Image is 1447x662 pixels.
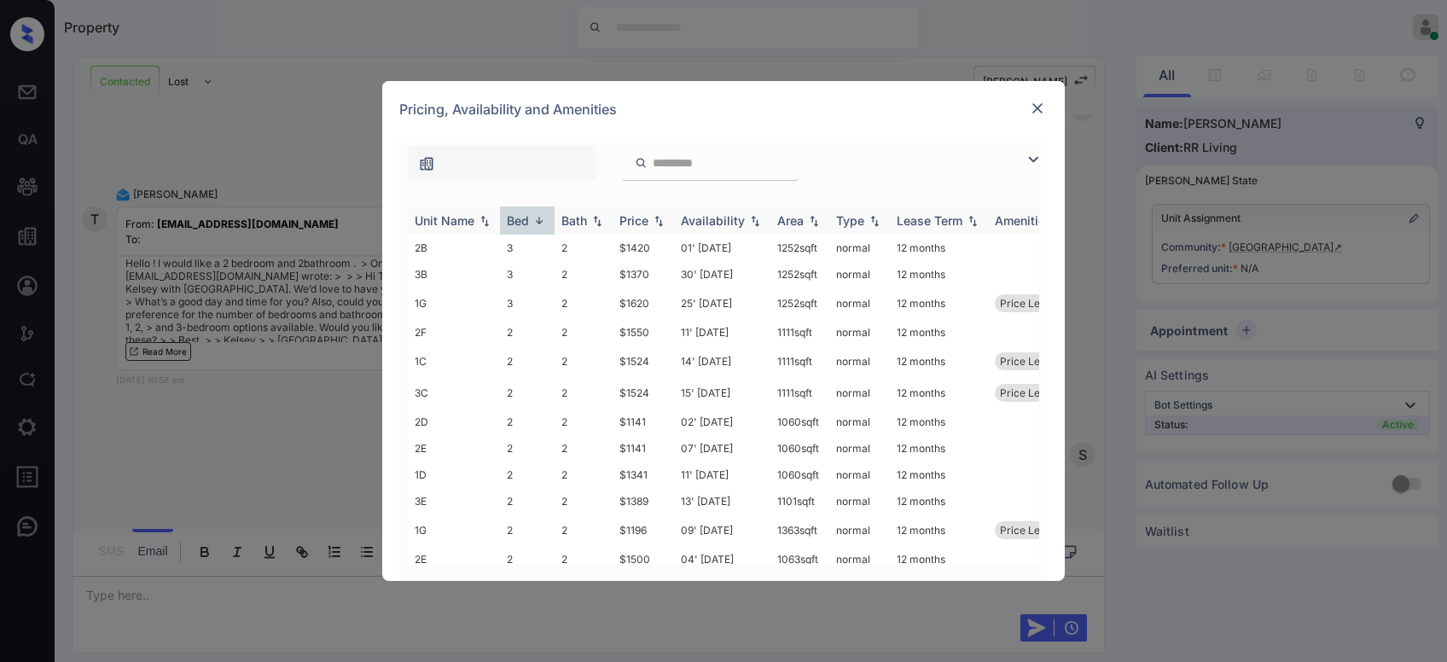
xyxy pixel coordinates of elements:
td: normal [829,546,890,572]
td: 12 months [890,409,988,435]
img: icon-zuma [418,155,435,172]
td: 1063 sqft [770,546,829,572]
td: 3 [500,235,555,261]
td: 1D [408,462,500,488]
div: Price [619,213,648,228]
div: Type [836,213,864,228]
span: Price Leader [1000,297,1062,310]
td: 3B [408,261,500,287]
td: 1C [408,346,500,377]
td: 2 [555,409,613,435]
td: 1060 sqft [770,435,829,462]
td: normal [829,319,890,346]
span: Price Leader [1000,524,1062,537]
img: icon-zuma [635,155,648,171]
span: Price Leader [1000,386,1062,399]
td: 2 [555,377,613,409]
td: 2B [408,235,500,261]
td: 12 months [890,462,988,488]
td: 2 [555,546,613,572]
td: 3E [408,488,500,514]
td: 11' [DATE] [674,462,770,488]
td: 2E [408,435,500,462]
div: Bed [507,213,529,228]
div: Lease Term [897,213,962,228]
div: Pricing, Availability and Amenities [382,81,1065,137]
td: 1111 sqft [770,377,829,409]
td: 12 months [890,488,988,514]
td: 12 months [890,514,988,546]
td: 1G [408,287,500,319]
img: sorting [650,215,667,227]
td: normal [829,462,890,488]
td: 12 months [890,287,988,319]
td: 30' [DATE] [674,261,770,287]
td: 2 [555,346,613,377]
td: 15' [DATE] [674,377,770,409]
td: 3 [500,261,555,287]
div: Unit Name [415,213,474,228]
td: 2 [500,546,555,572]
td: 2D [408,409,500,435]
td: 12 months [890,235,988,261]
img: sorting [964,215,981,227]
td: normal [829,287,890,319]
td: $1420 [613,235,674,261]
td: normal [829,261,890,287]
td: normal [829,377,890,409]
td: 2 [555,435,613,462]
div: Amenities [995,213,1052,228]
td: 1363 sqft [770,514,829,546]
td: 2 [500,377,555,409]
img: icon-zuma [1023,149,1043,170]
td: 2 [500,514,555,546]
td: 2 [555,488,613,514]
td: 2E [408,546,500,572]
td: $1341 [613,462,674,488]
td: 14' [DATE] [674,346,770,377]
td: $1196 [613,514,674,546]
td: 3C [408,377,500,409]
td: 11' [DATE] [674,319,770,346]
td: 01' [DATE] [674,235,770,261]
td: 2 [555,514,613,546]
td: 12 months [890,546,988,572]
td: 2 [500,346,555,377]
td: $1141 [613,409,674,435]
td: 1252 sqft [770,287,829,319]
td: $1141 [613,435,674,462]
td: 2 [500,435,555,462]
td: 2 [500,488,555,514]
img: sorting [589,215,606,227]
td: 2 [500,462,555,488]
td: 1111 sqft [770,319,829,346]
td: normal [829,409,890,435]
img: sorting [476,215,493,227]
span: Price Leader [1000,355,1062,368]
img: sorting [531,214,548,227]
td: $1500 [613,546,674,572]
td: 1060 sqft [770,462,829,488]
td: 2 [555,235,613,261]
td: 2 [500,409,555,435]
td: 12 months [890,319,988,346]
td: $1550 [613,319,674,346]
td: 04' [DATE] [674,546,770,572]
img: sorting [805,215,822,227]
img: close [1029,100,1046,117]
td: 2 [555,261,613,287]
td: 12 months [890,377,988,409]
td: 1252 sqft [770,261,829,287]
td: 25' [DATE] [674,287,770,319]
td: 1111 sqft [770,346,829,377]
td: normal [829,435,890,462]
td: normal [829,235,890,261]
td: $1370 [613,261,674,287]
td: 2 [555,462,613,488]
td: 13' [DATE] [674,488,770,514]
td: 2 [555,287,613,319]
div: Area [777,213,804,228]
td: 2 [555,319,613,346]
img: sorting [866,215,883,227]
td: 2F [408,319,500,346]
